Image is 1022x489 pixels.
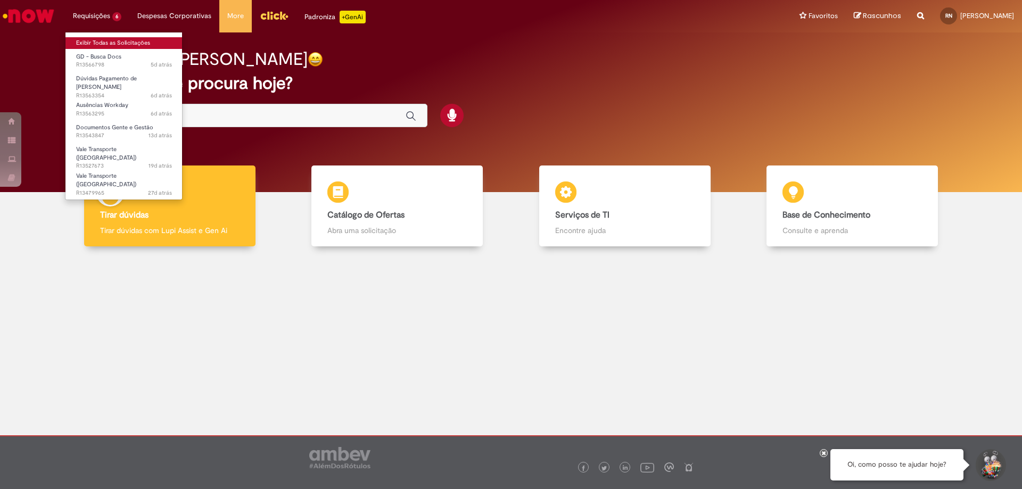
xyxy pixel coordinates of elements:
span: 6d atrás [151,110,172,118]
img: logo_footer_facebook.png [581,466,586,471]
div: Oi, como posso te ajudar hoje? [830,449,963,480]
span: Vale Transporte ([GEOGRAPHIC_DATA]) [76,145,136,162]
a: Aberto R13527673 : Vale Transporte (VT) [65,144,183,167]
span: [PERSON_NAME] [960,11,1014,20]
time: 25/09/2025 14:07:54 [151,61,172,69]
span: More [227,11,244,21]
time: 12/09/2025 13:27:54 [149,162,172,170]
img: happy-face.png [308,52,323,67]
a: Aberto R13563354 : Dúvidas Pagamento de Salário [65,73,183,96]
b: Tirar dúvidas [100,210,149,220]
span: 6 [112,12,121,21]
span: Ausências Workday [76,101,128,109]
a: Rascunhos [854,11,901,21]
img: logo_footer_twitter.png [601,466,607,471]
p: Tirar dúvidas com Lupi Assist e Gen Ai [100,225,240,236]
a: Aberto R13543847 : Documentos Gente e Gestão [65,122,183,142]
time: 24/09/2025 14:32:05 [151,110,172,118]
a: Catálogo de Ofertas Abra uma solicitação [284,165,512,247]
span: R13563295 [76,110,172,118]
span: Dúvidas Pagamento de [PERSON_NAME] [76,74,137,91]
img: click_logo_yellow_360x200.png [260,7,289,23]
img: logo_footer_ambev_rotulo_gray.png [309,447,370,468]
a: Aberto R13479965 : Vale Transporte (VT) [65,170,183,193]
img: ServiceNow [1,5,56,27]
img: logo_footer_linkedin.png [623,465,628,471]
ul: Requisições [65,32,183,200]
span: Documentos Gente e Gestão [76,123,153,131]
b: Serviços de TI [555,210,609,220]
p: Encontre ajuda [555,225,695,236]
time: 04/09/2025 10:16:17 [148,189,172,197]
span: R13563354 [76,92,172,100]
h2: Boa tarde, [PERSON_NAME] [92,50,308,69]
span: Favoritos [809,11,838,21]
span: R13566798 [76,61,172,69]
h2: O que você procura hoje? [92,74,930,93]
span: GD - Busca Docs [76,53,121,61]
b: Catálogo de Ofertas [327,210,405,220]
span: Rascunhos [863,11,901,21]
div: Padroniza [304,11,366,23]
span: R13527673 [76,162,172,170]
a: Exibir Todas as Solicitações [65,37,183,49]
span: R13543847 [76,131,172,140]
img: logo_footer_workplace.png [664,462,674,472]
a: Serviços de TI Encontre ajuda [511,165,739,247]
span: RN [945,12,952,19]
p: Consulte e aprenda [782,225,922,236]
a: Aberto R13566798 : GD - Busca Docs [65,51,183,71]
p: +GenAi [340,11,366,23]
span: Despesas Corporativas [137,11,211,21]
span: R13479965 [76,189,172,197]
span: 13d atrás [149,131,172,139]
span: Requisições [73,11,110,21]
b: Base de Conhecimento [782,210,870,220]
span: 5d atrás [151,61,172,69]
span: Vale Transporte ([GEOGRAPHIC_DATA]) [76,172,136,188]
time: 17/09/2025 14:13:20 [149,131,172,139]
img: logo_footer_naosei.png [684,462,694,472]
a: Aberto R13563295 : Ausências Workday [65,100,183,119]
a: Tirar dúvidas Tirar dúvidas com Lupi Assist e Gen Ai [56,165,284,247]
button: Iniciar Conversa de Suporte [974,449,1006,481]
span: 27d atrás [148,189,172,197]
a: Base de Conhecimento Consulte e aprenda [739,165,967,247]
span: 19d atrás [149,162,172,170]
p: Abra uma solicitação [327,225,467,236]
span: 6d atrás [151,92,172,100]
img: logo_footer_youtube.png [640,460,654,474]
time: 24/09/2025 14:40:41 [151,92,172,100]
